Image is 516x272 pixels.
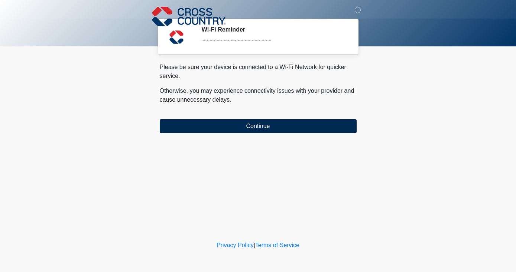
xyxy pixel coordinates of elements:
[230,96,231,103] span: .
[254,242,255,248] a: |
[165,26,188,48] img: Agent Avatar
[255,242,299,248] a: Terms of Service
[202,36,345,45] div: ~~~~~~~~~~~~~~~~~~~~
[160,86,357,104] p: Otherwise, you may experience connectivity issues with your provider and cause unnecessary delays
[160,119,357,133] button: Continue
[217,242,254,248] a: Privacy Policy
[160,63,357,81] p: Please be sure your device is connected to a Wi-Fi Network for quicker service.
[152,6,226,27] img: Cross Country Logo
